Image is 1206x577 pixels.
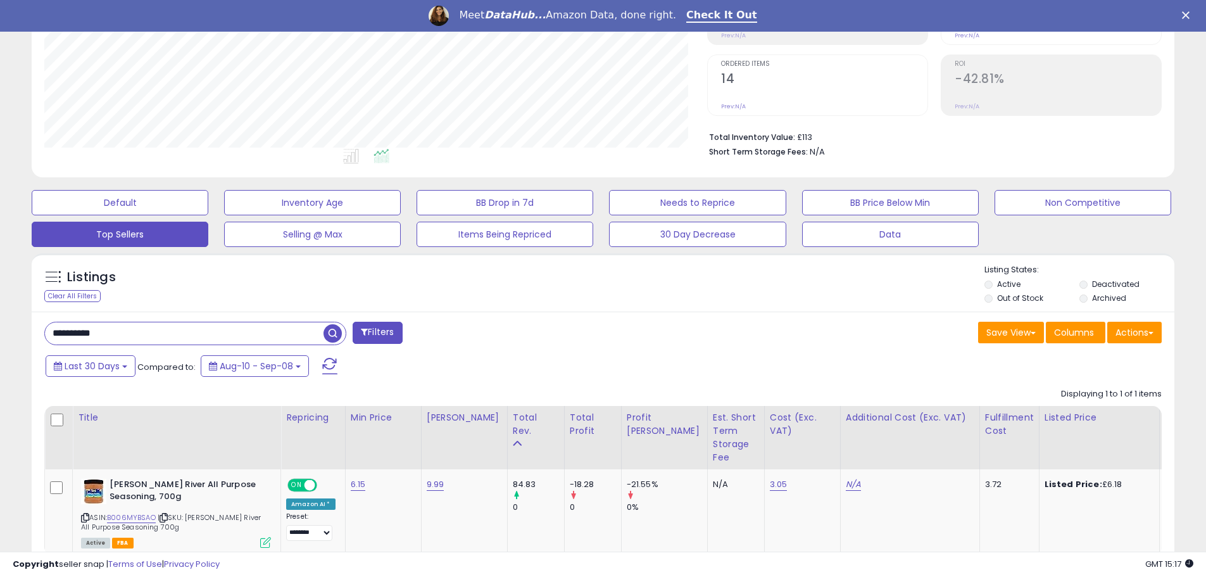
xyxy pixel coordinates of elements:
a: B006MYBSAO [107,512,156,523]
button: Items Being Repriced [417,222,593,247]
div: -18.28 [570,479,621,490]
img: Profile image for Georgie [429,6,449,26]
span: Aug-10 - Sep-08 [220,360,293,372]
div: Total Profit [570,411,616,438]
span: ROI [955,61,1161,68]
button: Top Sellers [32,222,208,247]
div: Additional Cost (Exc. VAT) [846,411,974,424]
label: Archived [1092,293,1126,303]
span: Columns [1054,326,1094,339]
a: 9.99 [427,478,444,491]
button: Inventory Age [224,190,401,215]
button: Save View [978,322,1044,343]
span: Ordered Items [721,61,927,68]
a: Check It Out [686,9,757,23]
button: Needs to Reprice [609,190,786,215]
div: Min Price [351,411,416,424]
div: Amazon AI * [286,498,336,510]
div: Displaying 1 to 1 of 1 items [1061,388,1162,400]
span: FBA [112,538,134,548]
h2: 14 [721,72,927,89]
label: Active [997,279,1021,289]
button: 30 Day Decrease [609,222,786,247]
div: Preset: [286,512,336,541]
div: seller snap | | [13,559,220,571]
div: Cost (Exc. VAT) [770,411,835,438]
div: Clear All Filters [44,290,101,302]
div: [PERSON_NAME] [427,411,502,424]
h2: -42.81% [955,72,1161,89]
div: Fulfillment Cost [985,411,1034,438]
a: Terms of Use [108,558,162,570]
div: 3.72 [985,479,1029,490]
p: Listing States: [984,264,1174,276]
small: Prev: N/A [955,32,979,39]
button: Actions [1107,322,1162,343]
label: Deactivated [1092,279,1140,289]
b: Short Term Storage Fees: [709,146,808,157]
div: -21.55% [627,479,707,490]
button: Default [32,190,208,215]
span: OFF [315,480,336,491]
div: Listed Price [1045,411,1154,424]
a: 3.05 [770,478,788,491]
button: Data [802,222,979,247]
b: [PERSON_NAME] River All Purpose Seasoning, 700g [110,479,263,505]
div: Est. Short Term Storage Fee [713,411,759,464]
small: Prev: N/A [955,103,979,110]
a: Privacy Policy [164,558,220,570]
b: Listed Price: [1045,478,1102,490]
span: All listings currently available for purchase on Amazon [81,538,110,548]
div: Profit [PERSON_NAME] [627,411,702,438]
i: DataHub... [484,9,546,21]
div: £6.18 [1045,479,1150,490]
button: Selling @ Max [224,222,401,247]
a: N/A [846,478,861,491]
button: Aug-10 - Sep-08 [201,355,309,377]
button: Filters [353,322,402,344]
img: 51aolPebFaL._SL40_.jpg [81,479,106,504]
strong: Copyright [13,558,59,570]
div: Title [78,411,275,424]
span: Last 30 Days [65,360,120,372]
b: Total Inventory Value: [709,132,795,143]
a: 6.15 [351,478,366,491]
span: Compared to: [137,361,196,373]
div: N/A [713,479,755,490]
div: Meet Amazon Data, done right. [459,9,676,22]
button: Columns [1046,322,1105,343]
div: 0 [570,502,621,513]
div: Repricing [286,411,340,424]
li: £113 [709,129,1152,144]
span: 2025-10-9 15:17 GMT [1145,558,1193,570]
div: ASIN: [81,479,271,547]
span: | SKU: [PERSON_NAME] River All Purpose Seasoning 700g [81,512,261,531]
button: BB Price Below Min [802,190,979,215]
div: 0% [627,502,707,513]
span: N/A [810,146,825,158]
label: Out of Stock [997,293,1043,303]
small: Prev: N/A [721,103,746,110]
button: BB Drop in 7d [417,190,593,215]
small: Prev: N/A [721,32,746,39]
button: Last 30 Days [46,355,135,377]
span: ON [289,480,305,491]
div: 84.83 [513,479,564,490]
h5: Listings [67,269,116,286]
div: 0 [513,502,564,513]
div: Total Rev. [513,411,559,438]
div: Close [1182,11,1195,19]
button: Non Competitive [995,190,1171,215]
